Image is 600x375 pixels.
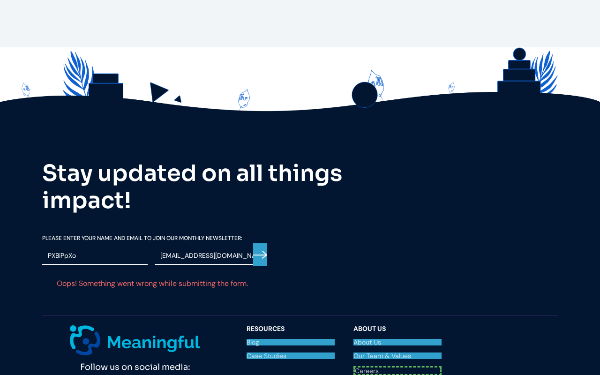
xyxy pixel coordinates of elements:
input: Email [155,247,260,265]
div: Oops! Something went wrong while submitting the form. [42,278,262,289]
div: Email Form failure [42,273,267,294]
a: Blog [247,339,335,345]
div: Follow us on social media: [42,355,228,375]
div: About Us [353,325,442,332]
div: resources [247,325,335,332]
a: Case Studies [247,352,335,359]
form: Email Form [42,235,267,269]
label: Please Enter your Name and email To Join our Monthly Newsletter: [42,235,267,241]
a: About Us [353,339,442,345]
input: Submit [253,243,267,266]
input: Name [42,247,148,265]
a: Our Team & Values [353,352,442,359]
h2: Stay updated on all things impact! [42,160,370,214]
